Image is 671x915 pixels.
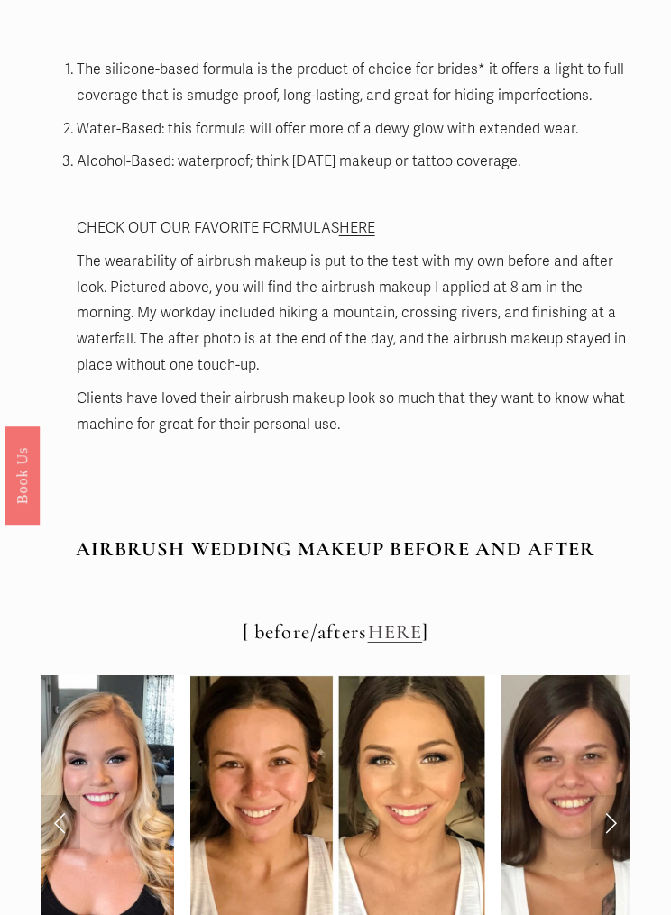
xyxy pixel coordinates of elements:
[41,620,631,644] h2: [ before/afters ]
[41,795,80,849] a: Previous Slide
[5,425,40,524] a: Book Us
[76,536,596,561] strong: AIRBRUSH WEDDING MAKEUP BEFORE AND AFTER
[77,249,631,379] p: The wearability of airbrush makeup is put to the test with my own before and after look. Pictured...
[77,57,631,109] p: The silicone-based formula is the product of choice for brides* it offers a light to full coverag...
[77,149,631,175] p: Alcohol-Based: waterproof; think [DATE] makeup or tattoo coverage.
[368,619,422,644] a: HERE
[77,215,631,242] p: CHECK OUT OUR FAVORITE FORMULAS
[591,795,630,849] a: Next Slide
[77,386,631,438] p: Clients have loved their airbrush makeup look so much that they want to know what machine for gre...
[77,116,631,142] p: Water-Based: this formula will offer more of a dewy glow with extended wear.
[339,219,375,237] a: HERE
